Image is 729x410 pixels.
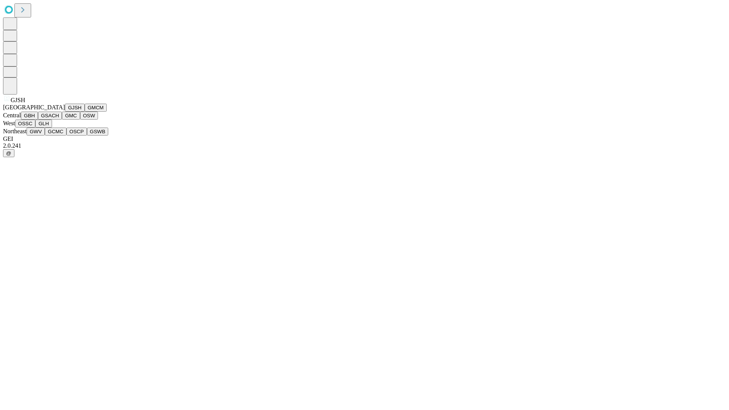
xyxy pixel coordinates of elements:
span: @ [6,150,11,156]
div: GEI [3,136,726,142]
button: OSSC [15,120,36,128]
button: GBH [21,112,38,120]
div: 2.0.241 [3,142,726,149]
button: OSCP [66,128,87,136]
button: GWV [27,128,45,136]
button: GMC [62,112,80,120]
button: OSW [80,112,98,120]
span: Central [3,112,21,118]
button: @ [3,149,14,157]
span: GJSH [11,97,25,103]
span: [GEOGRAPHIC_DATA] [3,104,65,110]
button: GCMC [45,128,66,136]
button: GLH [35,120,52,128]
button: GSWB [87,128,109,136]
button: GSACH [38,112,62,120]
span: Northeast [3,128,27,134]
button: GJSH [65,104,85,112]
span: West [3,120,15,126]
button: GMCM [85,104,107,112]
